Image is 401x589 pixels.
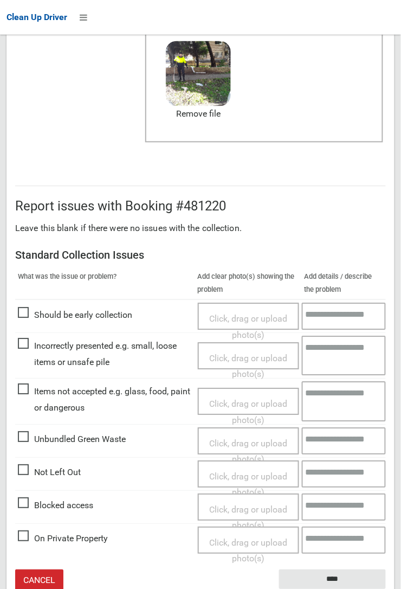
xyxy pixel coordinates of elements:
span: Click, drag or upload photo(s) [209,354,287,380]
span: Should be early collection [18,308,132,324]
h3: Standard Collection Issues [15,249,386,261]
p: Leave this blank if there were no issues with the collection. [15,221,386,237]
a: Remove file [166,106,231,123]
span: Click, drag or upload photo(s) [209,505,287,532]
h2: Report issues with Booking #481220 [15,200,386,214]
span: Click, drag or upload photo(s) [209,399,287,426]
span: Click, drag or upload photo(s) [209,439,287,465]
th: Add clear photo(s) showing the problem [195,268,302,300]
a: Clean Up Driver [7,9,67,25]
span: Click, drag or upload photo(s) [209,472,287,498]
th: Add details / describe the problem [302,268,386,300]
th: What was the issue or problem? [15,268,195,300]
span: Click, drag or upload photo(s) [209,314,287,341]
span: Not Left Out [18,465,81,481]
span: Blocked access [18,498,93,514]
span: Click, drag or upload photo(s) [209,538,287,565]
span: Incorrectly presented e.g. small, loose items or unsafe pile [18,338,192,370]
span: On Private Property [18,531,108,547]
span: Items not accepted e.g. glass, food, paint or dangerous [18,384,192,416]
span: Clean Up Driver [7,12,67,22]
span: Unbundled Green Waste [18,432,126,448]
